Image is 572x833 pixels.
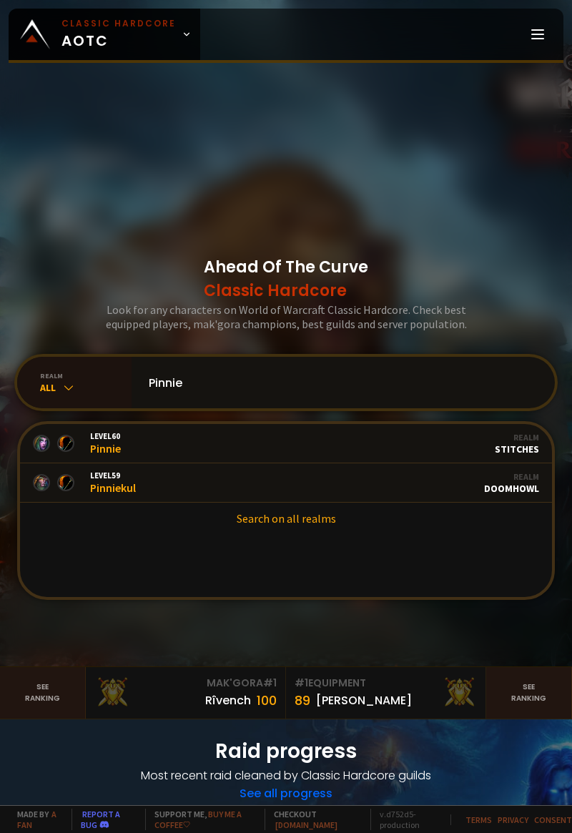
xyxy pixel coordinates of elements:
[90,470,136,480] span: Level 59
[86,667,286,719] a: Mak'Gora#1Rîvench100
[20,503,552,534] a: Search on all realms
[495,432,539,443] div: Realm
[316,691,412,709] div: [PERSON_NAME]
[90,470,136,495] div: Pinniekul
[61,17,176,51] span: AOTC
[265,809,362,830] span: Checkout
[20,424,552,463] a: Level60PinnieRealmStitches
[240,785,332,802] a: See all progress
[370,809,442,830] span: v. d752d5 - production
[145,809,256,830] span: Support me,
[81,809,120,830] a: Report a bug
[17,809,56,830] a: a fan
[486,667,572,719] a: Seeranking
[465,814,492,825] a: Terms
[484,471,539,482] div: Realm
[204,279,368,302] span: Classic Hardcore
[286,667,486,719] a: #1Equipment89[PERSON_NAME]
[17,767,555,784] h4: Most recent raid cleaned by Classic Hardcore guilds
[154,809,242,830] a: Buy me a coffee
[9,9,200,60] a: Classic HardcoreAOTC
[94,676,277,691] div: Mak'Gora
[17,736,555,767] h1: Raid progress
[257,691,277,710] div: 100
[20,463,552,503] a: Level59PinniekulRealmDoomhowl
[534,814,572,825] a: Consent
[61,17,176,30] small: Classic Hardcore
[295,676,308,690] span: # 1
[90,431,121,455] div: Pinnie
[40,371,132,380] div: realm
[498,814,528,825] a: Privacy
[40,380,132,395] div: All
[484,471,539,495] div: Doomhowl
[9,809,63,830] span: Made by
[295,676,477,691] div: Equipment
[495,432,539,455] div: Stitches
[275,819,337,830] a: [DOMAIN_NAME]
[263,676,277,690] span: # 1
[140,357,538,408] input: Search a character...
[204,255,368,302] h1: Ahead Of The Curve
[90,431,121,441] span: Level 60
[295,691,310,710] div: 89
[205,691,251,709] div: Rîvench
[86,302,486,331] h3: Look for any characters on World of Warcraft Classic Hardcore. Check best equipped players, mak'g...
